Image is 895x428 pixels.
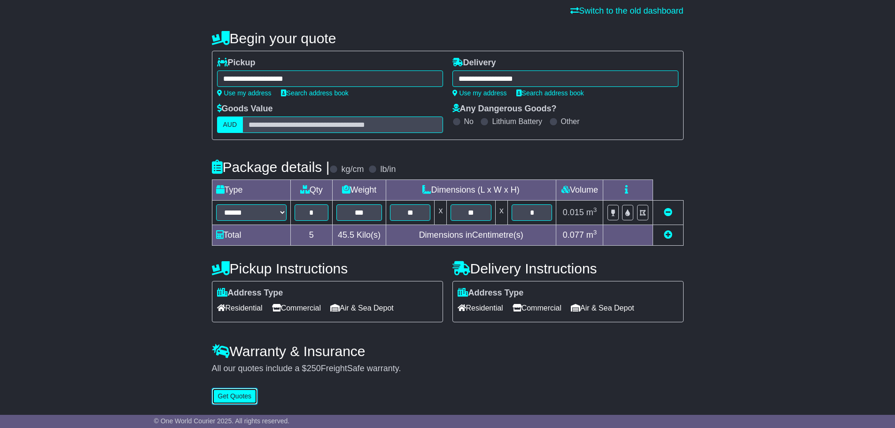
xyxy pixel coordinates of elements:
sup: 3 [593,206,597,213]
label: Address Type [217,288,283,298]
span: 250 [307,364,321,373]
a: Remove this item [664,208,672,217]
td: x [495,201,507,225]
label: AUD [217,117,243,133]
span: 0.015 [563,208,584,217]
td: Total [212,225,290,246]
a: Add new item [664,230,672,240]
td: Volume [556,180,603,201]
button: Get Quotes [212,388,258,405]
td: Qty [290,180,332,201]
span: Air & Sea Depot [330,301,394,315]
span: m [586,230,597,240]
span: Residential [217,301,263,315]
td: Weight [332,180,386,201]
span: Residential [458,301,503,315]
span: 45.5 [338,230,354,240]
label: Lithium Battery [492,117,542,126]
h4: Pickup Instructions [212,261,443,276]
label: Pickup [217,58,256,68]
div: All our quotes include a $ FreightSafe warranty. [212,364,684,374]
a: Use my address [452,89,507,97]
label: Other [561,117,580,126]
label: Any Dangerous Goods? [452,104,557,114]
td: Kilo(s) [332,225,386,246]
td: Dimensions in Centimetre(s) [386,225,556,246]
a: Use my address [217,89,272,97]
label: Goods Value [217,104,273,114]
label: Address Type [458,288,524,298]
span: © One World Courier 2025. All rights reserved. [154,417,290,425]
span: Air & Sea Depot [571,301,634,315]
h4: Begin your quote [212,31,684,46]
label: kg/cm [341,164,364,175]
td: Type [212,180,290,201]
span: Commercial [272,301,321,315]
label: lb/in [380,164,396,175]
a: Switch to the old dashboard [570,6,683,16]
label: No [464,117,474,126]
span: m [586,208,597,217]
h4: Delivery Instructions [452,261,684,276]
span: Commercial [513,301,561,315]
sup: 3 [593,229,597,236]
td: 5 [290,225,332,246]
h4: Package details | [212,159,330,175]
h4: Warranty & Insurance [212,343,684,359]
a: Search address book [281,89,349,97]
td: Dimensions (L x W x H) [386,180,556,201]
label: Delivery [452,58,496,68]
span: 0.077 [563,230,584,240]
a: Search address book [516,89,584,97]
td: x [435,201,447,225]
